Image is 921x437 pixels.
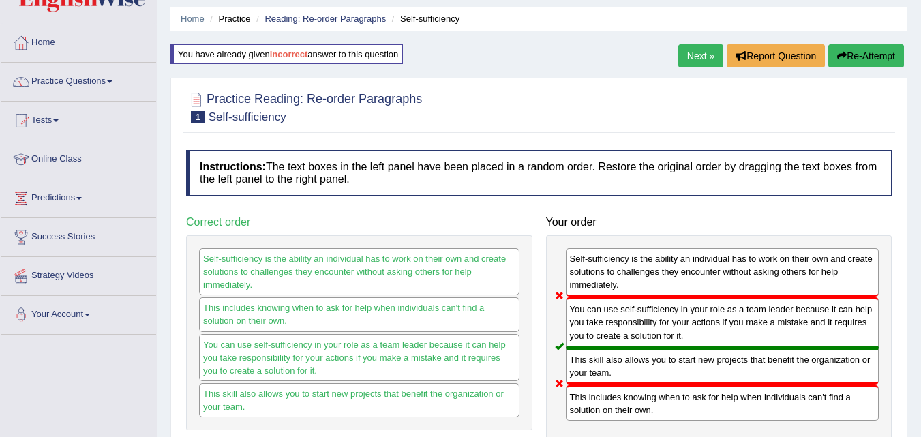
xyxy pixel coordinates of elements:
[566,248,879,297] div: Self-sufficiency is the ability an individual has to work on their own and create solutions to ch...
[546,216,892,228] h4: Your order
[181,14,205,24] a: Home
[207,12,250,25] li: Practice
[678,44,723,67] a: Next »
[186,89,422,123] h2: Practice Reading: Re-order Paragraphs
[727,44,825,67] button: Report Question
[209,110,286,123] small: Self-sufficiency
[1,296,156,330] a: Your Account
[1,102,156,136] a: Tests
[389,12,459,25] li: Self-sufficiency
[1,24,156,58] a: Home
[1,140,156,175] a: Online Class
[191,111,205,123] span: 1
[170,44,403,64] div: You have already given answer to this question
[1,63,156,97] a: Practice Questions
[566,297,879,347] div: You can use self-sufficiency in your role as a team leader because it can help you take responsib...
[199,334,519,381] div: You can use self-sufficiency in your role as a team leader because it can help you take responsib...
[199,248,519,295] div: Self-sufficiency is the ability an individual has to work on their own and create solutions to ch...
[270,49,308,59] b: incorrect
[828,44,904,67] button: Re-Attempt
[199,297,519,331] div: This includes knowing when to ask for help when individuals can't find a solution on their own.
[1,257,156,291] a: Strategy Videos
[199,383,519,417] div: This skill also allows you to start new projects that benefit the organization or your team.
[186,150,892,196] h4: The text boxes in the left panel have been placed in a random order. Restore the original order b...
[265,14,386,24] a: Reading: Re-order Paragraphs
[1,179,156,213] a: Predictions
[1,218,156,252] a: Success Stories
[566,385,879,421] div: This includes knowing when to ask for help when individuals can't find a solution on their own.
[186,216,532,228] h4: Correct order
[566,348,879,385] div: This skill also allows you to start new projects that benefit the organization or your team.
[200,161,266,172] b: Instructions:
